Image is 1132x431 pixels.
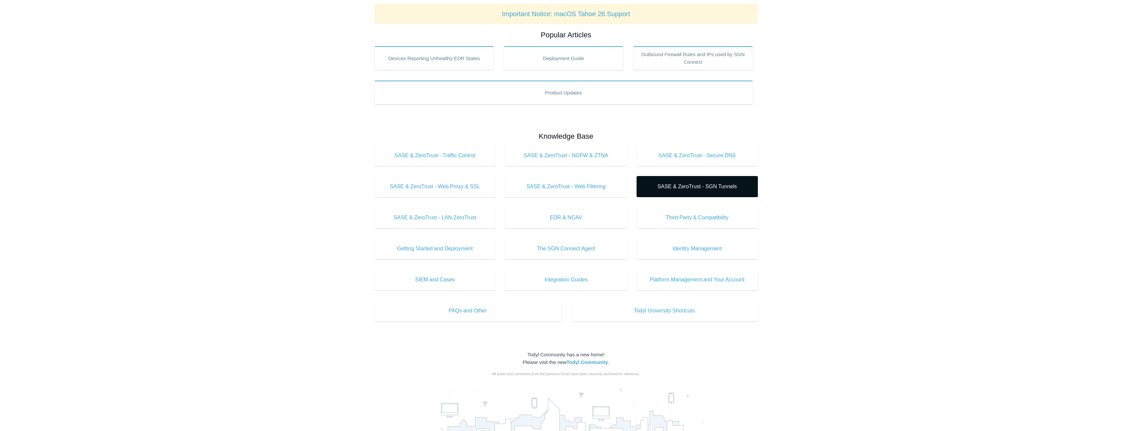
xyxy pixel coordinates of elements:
[502,10,630,18] a: Important Notice: macOS Tahoe 26 Support
[384,214,486,222] span: SASE & ZeroTrust - LAN ZeroTrust
[646,245,748,253] span: Identity Management
[505,176,627,197] a: SASE & ZeroTrust - Web Filtering
[384,245,486,253] span: Getting Started and Deployment
[384,152,486,160] span: SASE & ZeroTrust - Traffic Control
[374,46,494,70] a: Devices Reporting Unhealthy EDR States
[571,300,758,321] a: Todyl University Shortcuts
[646,183,748,191] span: SASE & ZeroTrust - SGN Tunnels
[374,81,753,104] a: Product Updates
[633,46,753,70] a: Outbound Firewall Rules and IPs used by SGN Connect
[505,145,627,166] a: SASE & ZeroTrust - NGFW & ZTNA
[646,214,748,222] span: Third Party & Compatibility
[505,238,627,259] a: The SGN Connect Agent
[515,214,617,222] span: EDR & NGAV
[374,145,496,166] a: SASE & ZeroTrust - Traffic Control
[637,207,758,228] a: Third Party & Compatibility
[505,269,627,290] a: Integration Guides
[637,269,758,290] a: Platform Management and Your Account
[566,359,608,365] a: Todyl Community
[374,131,758,142] h2: Knowledge Base
[374,207,496,228] a: SASE & ZeroTrust - LAN ZeroTrust
[384,276,486,284] span: SIEM and Cases
[637,145,758,166] a: SASE & ZeroTrust - Secure DNS
[374,269,496,290] a: SIEM and Cases
[505,207,627,228] a: EDR & NGAV
[374,29,758,40] h2: Popular Articles
[637,176,758,197] a: SASE & ZeroTrust - SGN Tunnels
[581,307,748,315] span: Todyl University Shortcuts
[637,238,758,259] a: Identity Management
[374,300,561,321] a: FAQs and Other
[646,276,748,284] span: Platform Management and Your Account
[515,152,617,160] span: SASE & ZeroTrust - NGFW & ZTNA
[374,351,758,366] div: Todyl Community has a new home! Please visit the new .
[646,152,748,160] span: SASE & ZeroTrust - Secure DNS
[374,371,758,377] div: All posts and comments from the previous forum have been securely archived for reference.
[374,176,496,197] a: SASE & ZeroTrust - Web Proxy & SSL
[515,245,617,253] span: The SGN Connect Agent
[515,276,617,284] span: Integration Guides
[384,307,551,315] span: FAQs and Other
[374,238,496,259] a: Getting Started and Deployment
[515,183,617,191] span: SASE & ZeroTrust - Web Filtering
[384,183,486,191] span: SASE & ZeroTrust - Web Proxy & SSL
[504,46,623,70] a: Deployment Guide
